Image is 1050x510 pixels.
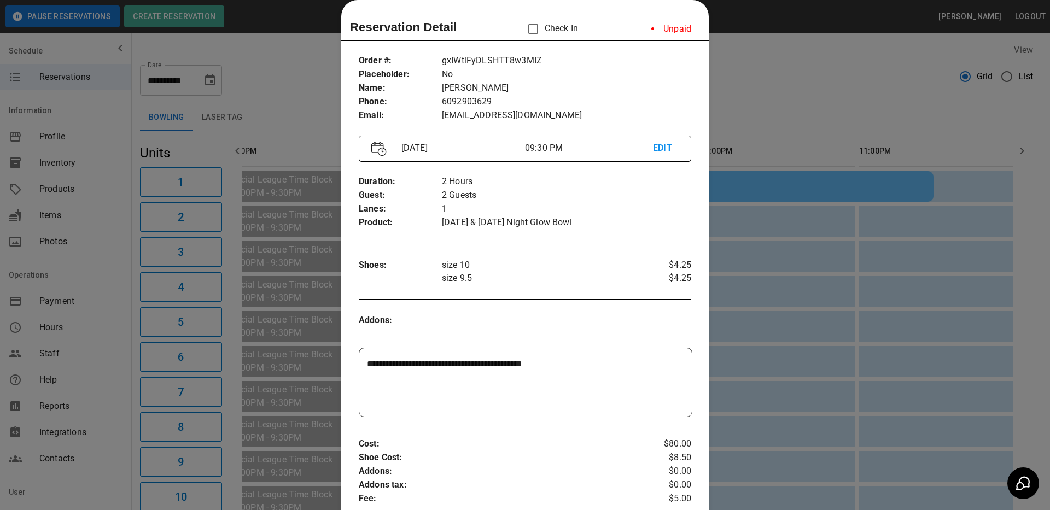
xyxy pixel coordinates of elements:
[636,451,691,465] p: $8.50
[359,68,442,81] p: Placeholder :
[359,175,442,189] p: Duration :
[359,54,442,68] p: Order # :
[359,81,442,95] p: Name :
[442,189,691,202] p: 2 Guests
[636,437,691,451] p: $80.00
[636,478,691,492] p: $0.00
[350,18,457,36] p: Reservation Detail
[525,142,653,155] p: 09:30 PM
[442,175,691,189] p: 2 Hours
[442,81,691,95] p: [PERSON_NAME]
[442,259,636,272] p: size 10
[522,17,578,40] p: Check In
[359,109,442,122] p: Email :
[442,54,691,68] p: gxIWtlFyDLSHTT8w3MIZ
[359,465,636,478] p: Addons :
[442,202,691,216] p: 1
[371,142,387,156] img: Vector
[653,142,679,155] p: EDIT
[359,95,442,109] p: Phone :
[359,451,636,465] p: Shoe Cost :
[636,259,691,272] p: $4.25
[636,272,691,285] p: $4.25
[359,437,636,451] p: Cost :
[442,68,691,81] p: No
[442,95,691,109] p: 6092903629
[359,492,636,506] p: Fee :
[636,492,691,506] p: $5.00
[643,18,700,40] li: Unpaid
[442,216,691,230] p: [DATE] & [DATE] Night Glow Bowl
[359,202,442,216] p: Lanes :
[442,109,691,122] p: [EMAIL_ADDRESS][DOMAIN_NAME]
[359,216,442,230] p: Product :
[636,465,691,478] p: $0.00
[442,272,636,285] p: size 9.5
[397,142,525,155] p: [DATE]
[359,314,442,327] p: Addons :
[359,259,442,272] p: Shoes :
[359,189,442,202] p: Guest :
[359,478,636,492] p: Addons tax :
